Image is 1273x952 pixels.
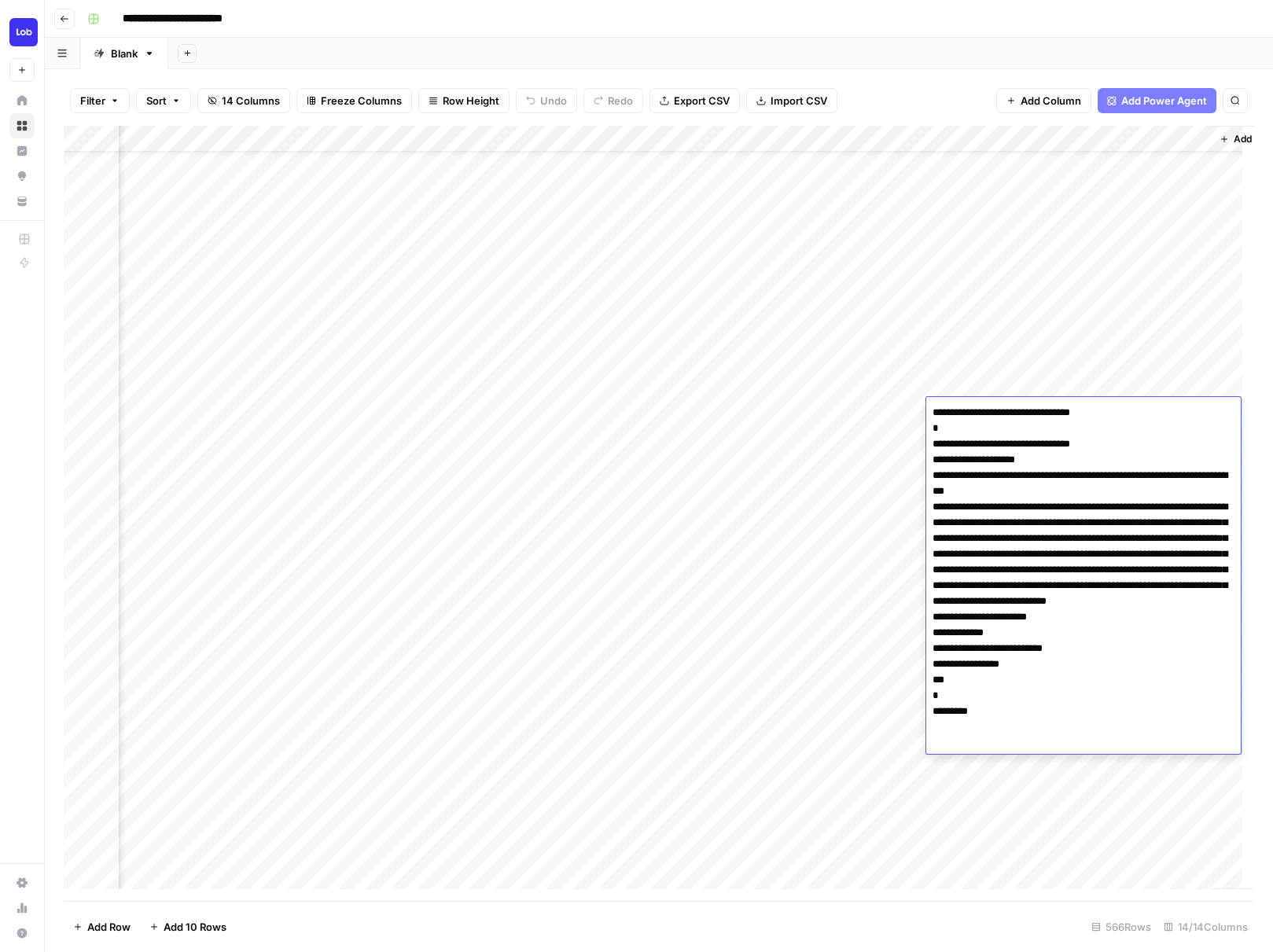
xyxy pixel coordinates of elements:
[1157,914,1254,939] div: 14/14 Columns
[64,914,140,939] button: Add Row
[87,919,131,935] span: Add Row
[1085,914,1157,939] div: 566 Rows
[540,93,567,108] span: Undo
[146,93,167,108] span: Sort
[197,88,290,113] button: 14 Columns
[9,870,35,895] a: Settings
[9,189,35,214] a: Your Data
[649,88,740,113] button: Export CSV
[136,88,191,113] button: Sort
[443,93,499,108] span: Row Height
[9,88,35,113] a: Home
[80,93,105,108] span: Filter
[9,18,38,46] img: Lob Logo
[9,921,35,946] button: Help + Support
[674,93,730,108] span: Export CSV
[9,895,35,921] a: Usage
[9,113,35,138] a: Browse
[296,88,412,113] button: Freeze Columns
[1098,88,1216,113] button: Add Power Agent
[9,13,35,52] button: Workspace: Lob
[1121,93,1207,108] span: Add Power Agent
[164,919,226,935] span: Add 10 Rows
[418,88,510,113] button: Row Height
[9,164,35,189] a: Opportunities
[746,88,837,113] button: Import CSV
[608,93,633,108] span: Redo
[1021,93,1081,108] span: Add Column
[583,88,643,113] button: Redo
[111,46,138,61] div: Blank
[140,914,236,939] button: Add 10 Rows
[996,88,1091,113] button: Add Column
[80,38,168,69] a: Blank
[70,88,130,113] button: Filter
[9,138,35,164] a: Insights
[771,93,827,108] span: Import CSV
[321,93,402,108] span: Freeze Columns
[516,88,577,113] button: Undo
[222,93,280,108] span: 14 Columns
